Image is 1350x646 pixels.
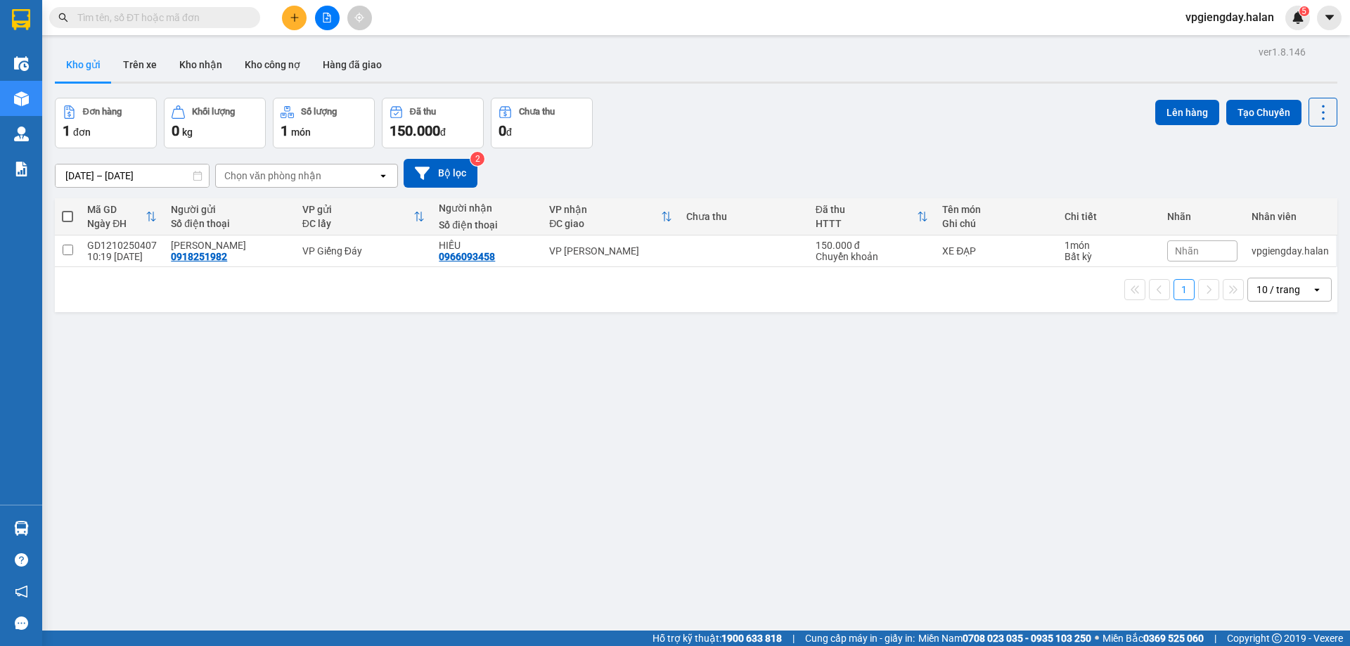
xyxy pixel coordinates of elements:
svg: open [1311,284,1323,295]
button: caret-down [1317,6,1342,30]
div: vpgiengday.halan [1252,245,1329,257]
span: | [1214,631,1216,646]
img: warehouse-icon [14,56,29,71]
th: Toggle SortBy [809,198,935,235]
span: search [58,13,68,22]
img: warehouse-icon [14,91,29,106]
span: kg [182,127,193,138]
input: Tìm tên, số ĐT hoặc mã đơn [77,10,243,25]
div: Số lượng [301,107,337,117]
th: Toggle SortBy [80,198,164,235]
div: XE ĐẠP [942,245,1050,257]
div: Khối lượng [192,107,235,117]
span: 0 [499,122,506,139]
span: đ [440,127,446,138]
span: 1 [281,122,288,139]
div: ANH TUẤN [171,240,288,251]
div: Số điện thoại [439,219,535,231]
sup: 5 [1299,6,1309,16]
span: aim [354,13,364,22]
span: đ [506,127,512,138]
strong: 0369 525 060 [1143,633,1204,644]
div: Chưa thu [519,107,555,117]
span: Hỗ trợ kỹ thuật: [652,631,782,646]
div: Mã GD [87,204,146,215]
div: ver 1.8.146 [1259,44,1306,60]
span: Cung cấp máy in - giấy in: [805,631,915,646]
div: Người gửi [171,204,288,215]
div: HTTT [816,218,917,229]
button: file-add [315,6,340,30]
img: icon-new-feature [1292,11,1304,24]
div: 0966093458 [439,251,495,262]
div: Chưa thu [686,211,802,222]
span: message [15,616,28,630]
div: VP nhận [549,204,661,215]
button: Kho công nợ [233,48,311,82]
button: plus [282,6,307,30]
span: đơn [73,127,91,138]
button: Khối lượng0kg [164,98,266,148]
span: Nhãn [1175,245,1199,257]
span: 5 [1301,6,1306,16]
span: 0 [172,122,179,139]
button: Hàng đã giao [311,48,393,82]
sup: 2 [470,152,484,166]
div: Nhân viên [1252,211,1329,222]
button: aim [347,6,372,30]
span: notification [15,585,28,598]
div: Đã thu [410,107,436,117]
div: 0918251982 [171,251,227,262]
span: question-circle [15,553,28,567]
span: copyright [1272,633,1282,643]
button: Số lượng1món [273,98,375,148]
div: GD1210250407 [87,240,157,251]
span: 1 [63,122,70,139]
div: 1 món [1065,240,1153,251]
span: | [792,631,795,646]
div: ĐC giao [549,218,661,229]
div: Chọn văn phòng nhận [224,169,321,183]
div: VP gửi [302,204,414,215]
span: file-add [322,13,332,22]
button: Lên hàng [1155,100,1219,125]
div: 10:19 [DATE] [87,251,157,262]
div: VP Giếng Đáy [302,245,425,257]
div: Đã thu [816,204,917,215]
button: 1 [1174,279,1195,300]
img: logo-vxr [12,9,30,30]
span: 150.000 [390,122,440,139]
div: Chi tiết [1065,211,1153,222]
div: ĐC lấy [302,218,414,229]
div: Tên món [942,204,1050,215]
div: VP [PERSON_NAME] [549,245,672,257]
div: Nhãn [1167,211,1237,222]
span: Miền Bắc [1102,631,1204,646]
div: Đơn hàng [83,107,122,117]
span: plus [290,13,300,22]
span: Miền Nam [918,631,1091,646]
button: Chưa thu0đ [491,98,593,148]
div: Bất kỳ [1065,251,1153,262]
th: Toggle SortBy [542,198,679,235]
button: Bộ lọc [404,159,477,188]
div: Ngày ĐH [87,218,146,229]
button: Trên xe [112,48,168,82]
button: Đã thu150.000đ [382,98,484,148]
div: 10 / trang [1256,283,1300,297]
img: warehouse-icon [14,521,29,536]
input: Select a date range. [56,164,209,187]
button: Tạo Chuyến [1226,100,1301,125]
span: ⚪️ [1095,635,1099,641]
div: Số điện thoại [171,218,288,229]
span: vpgiengday.halan [1174,8,1285,26]
th: Toggle SortBy [295,198,432,235]
div: Người nhận [439,202,535,214]
strong: 1900 633 818 [721,633,782,644]
div: Chuyển khoản [816,251,928,262]
strong: 0708 023 035 - 0935 103 250 [963,633,1091,644]
span: caret-down [1323,11,1336,24]
img: warehouse-icon [14,127,29,141]
button: Đơn hàng1đơn [55,98,157,148]
button: Kho nhận [168,48,233,82]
